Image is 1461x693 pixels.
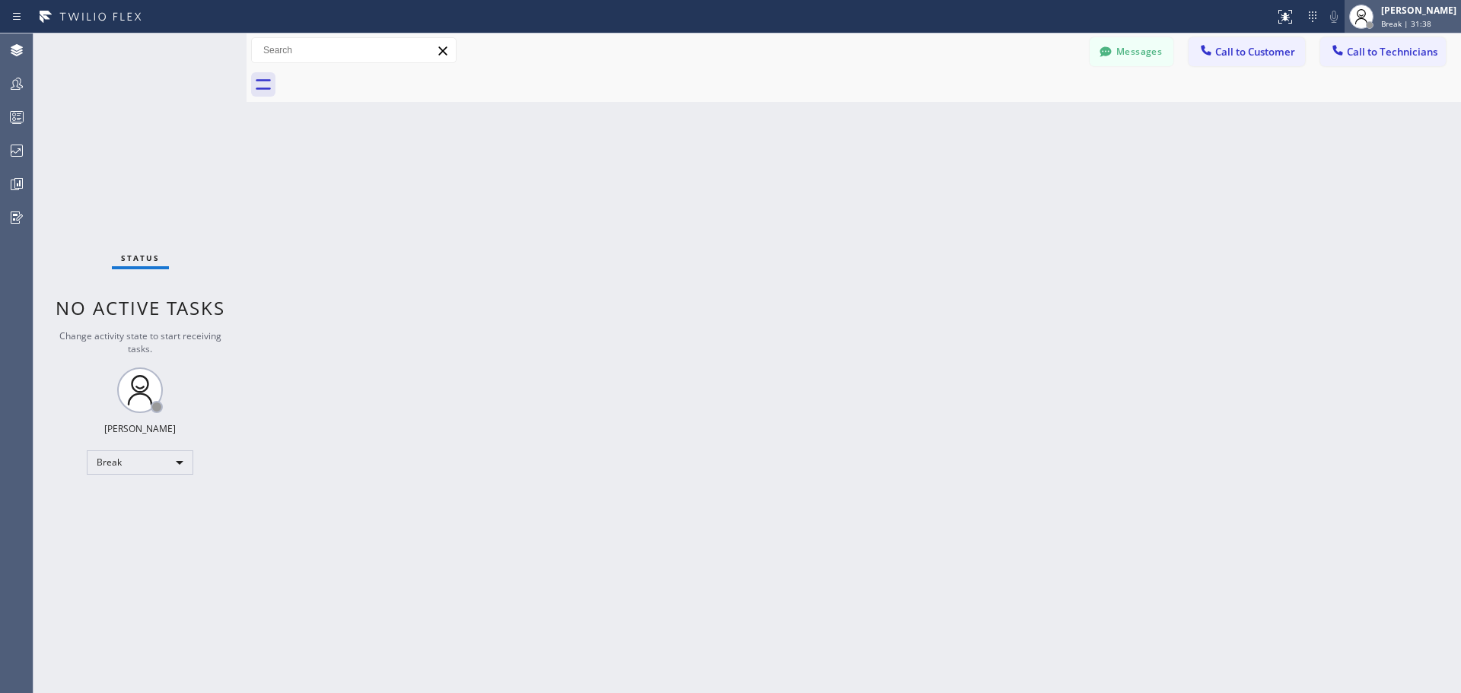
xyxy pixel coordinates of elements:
[1381,18,1431,29] span: Break | 31:38
[121,253,160,263] span: Status
[1347,45,1437,59] span: Call to Technicians
[59,329,221,355] span: Change activity state to start receiving tasks.
[87,450,193,475] div: Break
[1215,45,1295,59] span: Call to Customer
[1189,37,1305,66] button: Call to Customer
[104,422,176,435] div: [PERSON_NAME]
[1090,37,1173,66] button: Messages
[56,295,225,320] span: No active tasks
[1323,6,1345,27] button: Mute
[1320,37,1446,66] button: Call to Technicians
[1381,4,1456,17] div: [PERSON_NAME]
[252,38,456,62] input: Search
